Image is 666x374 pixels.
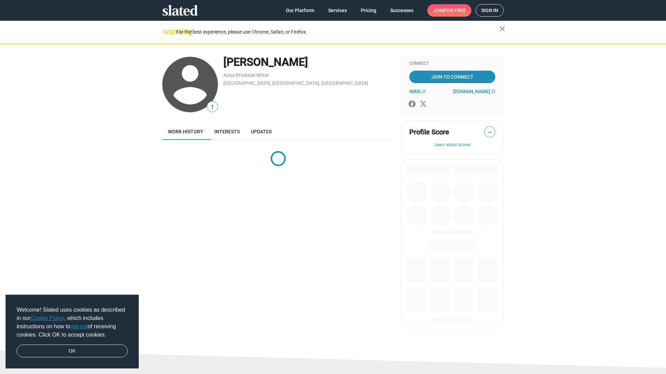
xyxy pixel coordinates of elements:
a: [DOMAIN_NAME] [453,89,495,94]
span: Updates [251,129,272,134]
mat-icon: open_in_new [422,89,426,93]
span: for free [444,4,466,17]
a: IMDb [409,89,426,94]
a: [GEOGRAPHIC_DATA], [GEOGRAPHIC_DATA], [GEOGRAPHIC_DATA] [223,80,368,86]
div: [PERSON_NAME] [223,55,394,70]
a: Sign in [476,4,504,17]
mat-icon: close [498,25,506,33]
a: Pricing [355,4,382,17]
span: Our Platform [286,4,314,17]
a: Successes [385,4,419,17]
span: [DOMAIN_NAME] [453,89,490,94]
div: cookieconsent [6,295,139,369]
a: Updates [245,123,277,140]
span: IMDb [409,89,421,94]
a: Work history [162,123,209,140]
mat-icon: open_in_new [491,89,495,93]
span: Successes [390,4,413,17]
div: For the best experience, please use Chrome, Safari, or Firefox. [176,27,499,37]
span: Work history [168,129,203,134]
span: Join [433,4,466,17]
button: Learn about scores [409,142,495,148]
div: Connect [409,61,495,66]
span: Welcome! Slated uses cookies as described in our , which includes instructions on how to of recei... [17,306,128,339]
a: Services [323,4,352,17]
span: — [485,128,495,137]
a: dismiss cookie message [17,345,128,358]
span: Interests [214,129,240,134]
a: Actor [223,72,235,78]
span: Join To Connect [411,71,494,83]
a: Join To Connect [409,71,495,83]
a: opt-out [70,323,88,329]
span: Profile Score [409,127,449,137]
span: , [235,74,236,78]
a: Cookie Policy [31,315,64,321]
mat-icon: warning [163,27,171,36]
span: Pricing [361,4,376,17]
a: Our Platform [280,4,320,17]
a: Writer [256,72,269,78]
span: 1 [207,103,217,112]
a: Interests [209,123,245,140]
a: Producer [236,72,256,78]
span: Sign in [481,5,498,16]
a: Joinfor free [427,4,471,17]
span: Services [328,4,347,17]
